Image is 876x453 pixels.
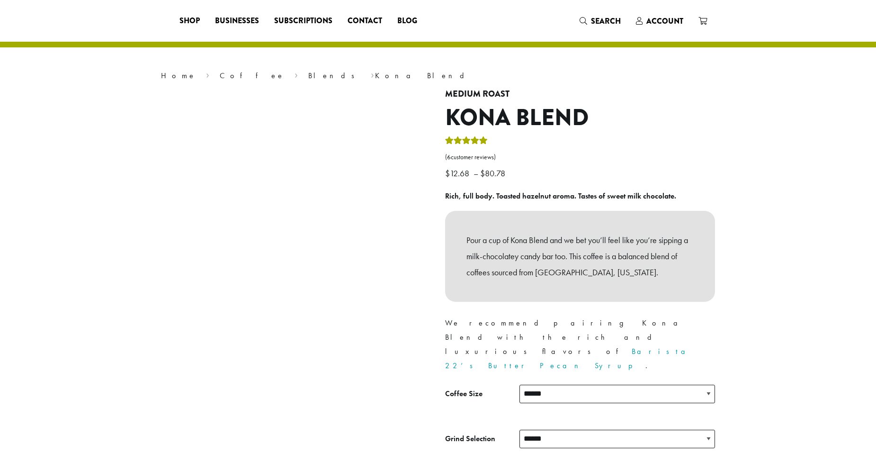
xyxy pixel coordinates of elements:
[445,135,488,149] div: Rated 5.00 out of 5
[445,387,519,401] label: Coffee Size
[572,13,628,29] a: Search
[591,16,621,27] span: Search
[480,168,485,179] span: $
[445,168,450,179] span: $
[172,13,207,28] a: Shop
[371,67,374,82] span: ›
[447,153,451,161] span: 6
[220,71,285,81] a: Coffee
[207,13,267,28] a: Businesses
[445,432,519,446] label: Grind Selection
[206,67,209,82] span: ›
[445,89,715,100] h4: Medium Roast
[295,67,298,82] span: ›
[397,15,417,27] span: Blog
[161,71,196,81] a: Home
[646,16,683,27] span: Account
[179,15,200,27] span: Shop
[474,168,478,179] span: –
[267,13,340,28] a: Subscriptions
[445,104,715,132] h1: Kona Blend
[445,153,715,162] a: (6customer reviews)
[445,316,715,373] p: We recommend pairing Kona Blend with the rich and luxurious flavors of .
[215,15,259,27] span: Businesses
[445,191,676,201] b: Rich, full body. Toasted hazelnut aroma. Tastes of sweet milk chocolate.
[480,168,508,179] bdi: 80.78
[390,13,425,28] a: Blog
[161,70,715,82] nav: Breadcrumb
[274,15,332,27] span: Subscriptions
[628,13,691,29] a: Account
[340,13,390,28] a: Contact
[348,15,382,27] span: Contact
[445,346,693,371] a: Barista 22’s Butter Pecan Syrup
[308,71,361,81] a: Blends
[466,232,694,280] p: Pour a cup of Kona Blend and we bet you’ll feel like you’re sipping a milk-chocolatey candy bar t...
[445,168,472,179] bdi: 12.68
